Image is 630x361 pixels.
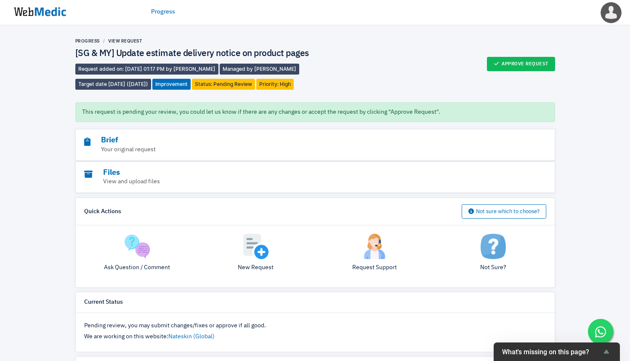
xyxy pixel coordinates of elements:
p: New Request [203,263,309,272]
span: Request added on: [DATE] 01:17 PM by [PERSON_NAME] [75,64,218,75]
p: Ask Question / Comment [84,263,190,272]
a: Progress [151,8,175,16]
span: Managed by [PERSON_NAME] [220,64,299,75]
span: Improvement [152,79,191,90]
span: Priority: High [256,79,294,90]
p: Not Sure? [440,263,546,272]
img: support.png [362,234,387,259]
img: add.png [243,234,268,259]
nav: breadcrumb [75,38,315,44]
img: not-sure.png [481,234,506,259]
img: question.png [125,234,150,259]
a: Nateskin (Global) [168,334,215,340]
h6: Current Status [84,299,123,306]
a: Progress [75,38,100,43]
p: Pending review, you may submit changes/fixes or approve if all good. [84,321,546,330]
p: View and upload files [84,177,500,186]
h4: [SG & MY] Update estimate delivery notice on product pages [75,48,315,59]
span: Status: Pending Review [192,79,255,90]
button: Not sure which to choose? [462,204,546,219]
span: Target date [DATE] ([DATE]) [75,79,151,90]
h3: Brief [84,136,500,145]
h6: Quick Actions [84,208,121,216]
h3: Files [84,168,500,178]
button: Approve Request [487,57,555,71]
span: What's missing on this page? [502,348,601,356]
p: Request Support [322,263,428,272]
div: This request is pending your review, you could let us know if there are any changes or accept the... [75,102,555,122]
a: View Request [108,38,142,43]
button: Show survey - What's missing on this page? [502,347,611,357]
p: We are working on this website: [84,332,546,341]
p: Your original request [84,145,500,154]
